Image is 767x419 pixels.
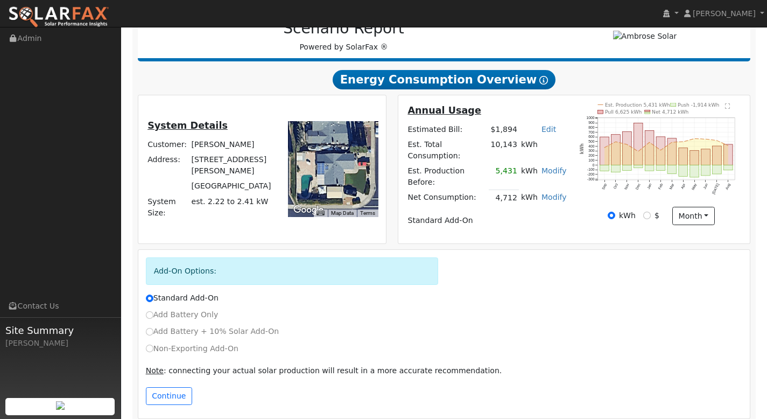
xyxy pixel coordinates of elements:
[652,109,689,115] text: Net 4,712 kWh
[705,138,707,140] circle: onclick=""
[406,164,489,190] td: Est. Production Before:
[149,19,539,38] h2: Scenario Report
[613,31,677,42] img: Ambrose Solar
[672,207,715,225] button: month
[713,165,722,174] rect: onclick=""
[189,137,277,152] td: [PERSON_NAME]
[728,145,729,146] circle: onclick=""
[406,190,489,206] td: Net Consumption:
[679,148,688,165] rect: onclick=""
[635,183,642,190] text: Dec
[56,401,65,410] img: retrieve
[587,177,595,181] text: -300
[691,183,698,191] text: May
[146,292,219,304] label: Standard Add-On
[605,102,670,108] text: Est. Production 5,431 kWh
[360,210,375,216] a: Terms (opens in new tab)
[645,165,655,171] rect: onclick=""
[678,102,720,108] text: Push -1,914 kWh
[291,203,326,217] a: Open this area in Google Maps (opens a new window)
[189,179,277,194] td: [GEOGRAPHIC_DATA]
[657,165,666,171] rect: onclick=""
[146,326,279,337] label: Add Battery + 10% Solar Add-On
[627,144,628,145] circle: onclick=""
[611,135,621,165] rect: onclick=""
[693,9,756,18] span: [PERSON_NAME]
[406,122,489,137] td: Estimated Bill:
[725,183,731,190] text: Aug
[189,152,277,179] td: [STREET_ADDRESS][PERSON_NAME]
[192,197,269,206] span: est. 2.22 to 2.41 kW
[713,146,722,165] rect: onclick=""
[634,165,643,168] rect: onclick=""
[611,165,621,172] rect: onclick=""
[589,158,595,162] text: 100
[541,193,567,201] a: Modify
[724,165,733,170] rect: onclick=""
[667,165,677,174] rect: onclick=""
[667,138,677,165] rect: onclick=""
[604,147,606,149] circle: onclick=""
[669,183,675,190] text: Mar
[634,123,643,165] rect: onclick=""
[671,142,673,143] circle: onclick=""
[624,183,630,190] text: Nov
[724,144,733,165] rect: onclick=""
[658,183,664,190] text: Feb
[600,137,609,165] rect: onclick=""
[406,213,568,228] td: Standard Add-On
[519,164,539,190] td: kWh
[593,163,595,167] text: 0
[655,210,659,221] label: $
[623,165,632,171] rect: onclick=""
[5,338,115,349] div: [PERSON_NAME]
[680,183,687,190] text: Apr
[589,125,595,129] text: 800
[146,295,153,302] input: Standard Add-On
[605,109,642,115] text: Pull 6,625 kWh
[712,183,720,195] text: [DATE]
[657,137,666,165] rect: onclick=""
[701,165,710,176] rect: onclick=""
[703,183,709,190] text: Jun
[587,167,595,171] text: -100
[146,257,439,285] div: Add-On Options:
[589,130,595,134] text: 700
[587,172,595,176] text: -200
[601,183,608,190] text: Sep
[638,151,639,152] circle: onclick=""
[587,116,595,120] text: 1000
[643,212,651,219] input: $
[146,194,189,220] td: System Size:
[682,141,684,143] circle: onclick=""
[690,165,699,178] rect: onclick=""
[146,328,153,336] input: Add Battery + 10% Solar Add-On
[489,122,519,137] td: $1,894
[146,387,192,406] button: Continue
[146,152,189,179] td: Address:
[589,135,595,138] text: 600
[519,190,539,206] td: kWh
[623,132,632,165] rect: onclick=""
[645,131,655,165] rect: onclick=""
[8,6,109,29] img: SolarFax
[589,144,595,148] text: 400
[589,139,595,143] text: 500
[589,121,595,124] text: 900
[189,194,277,220] td: System Size
[316,210,324,217] button: Keyboard shortcuts
[489,137,519,163] td: 10,143
[608,212,615,219] input: kWh
[519,137,568,163] td: kWh
[701,149,710,165] rect: onclick=""
[146,366,164,375] u: Note
[146,366,502,375] span: : connecting your actual solar production will result in a more accurate recommendation.
[143,19,545,53] div: Powered by SolarFax ®
[291,203,326,217] img: Google
[649,142,651,143] circle: onclick=""
[600,165,609,171] rect: onclick=""
[726,103,730,109] text: 
[690,150,699,165] rect: onclick=""
[660,150,662,151] circle: onclick=""
[146,137,189,152] td: Customer:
